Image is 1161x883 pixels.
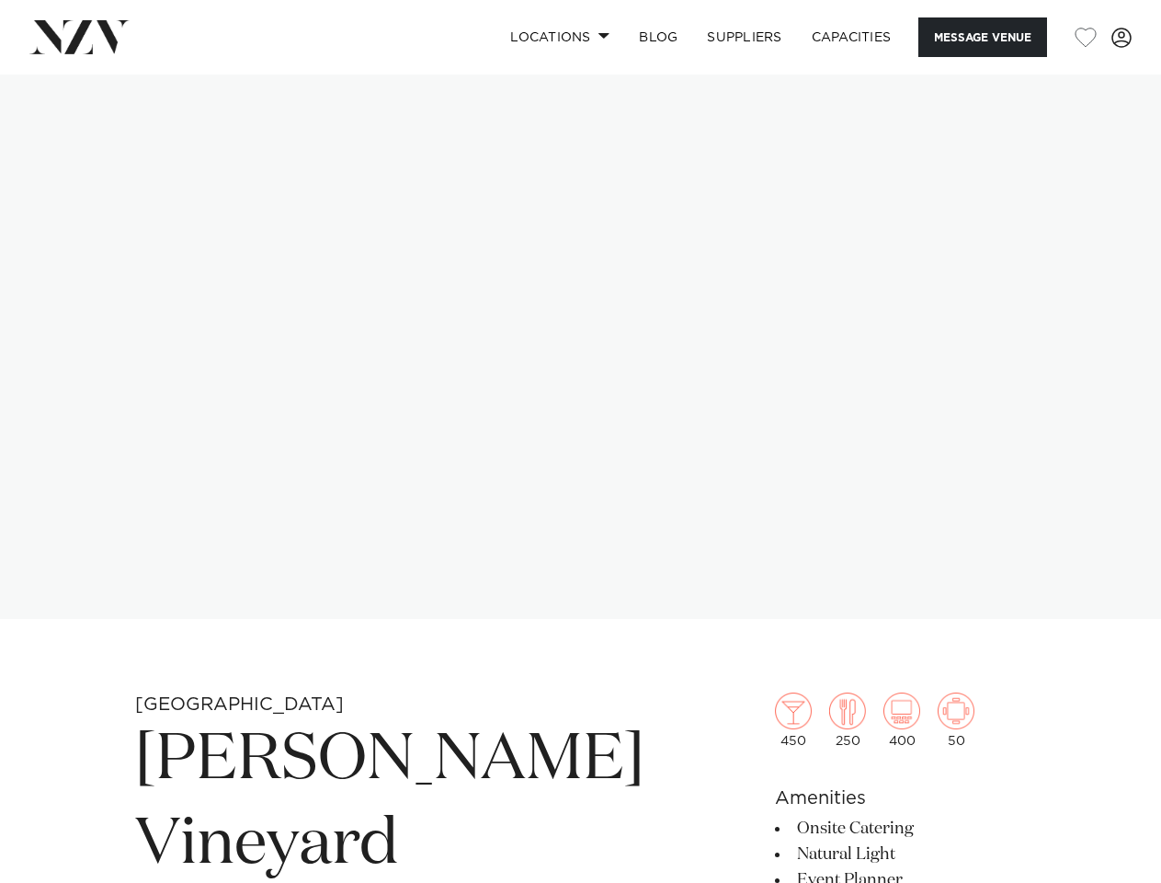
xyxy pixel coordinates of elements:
[624,17,692,57] a: BLOG
[495,17,624,57] a: Locations
[829,693,866,748] div: 250
[883,693,920,729] img: theatre.png
[918,17,1047,57] button: Message Venue
[938,693,974,748] div: 50
[692,17,796,57] a: SUPPLIERS
[797,17,906,57] a: Capacities
[775,693,812,729] img: cocktail.png
[775,816,1026,842] li: Onsite Catering
[135,695,344,714] small: [GEOGRAPHIC_DATA]
[829,693,866,729] img: dining.png
[938,693,974,729] img: meeting.png
[883,693,920,748] div: 400
[775,842,1026,867] li: Natural Light
[775,693,812,748] div: 450
[775,785,1026,812] h6: Amenities
[29,20,130,53] img: nzv-logo.png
